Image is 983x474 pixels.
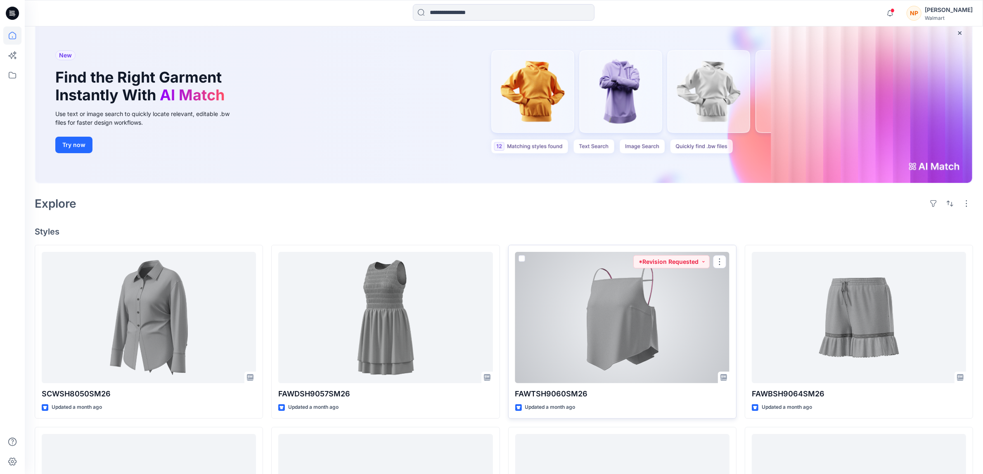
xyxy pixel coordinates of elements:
[59,50,72,60] span: New
[52,403,102,412] p: Updated a month ago
[42,388,256,400] p: SCWSH8050SM26
[160,86,225,104] span: AI Match
[278,388,493,400] p: FAWDSH9057SM26
[907,6,921,21] div: NP
[35,227,973,237] h4: Styles
[515,252,730,383] a: FAWTSH9060SM26
[42,252,256,383] a: SCWSH8050SM26
[762,403,812,412] p: Updated a month ago
[525,403,576,412] p: Updated a month ago
[752,252,966,383] a: FAWBSH9064SM26
[55,69,229,104] h1: Find the Right Garment Instantly With
[515,388,730,400] p: FAWTSH9060SM26
[925,15,973,21] div: Walmart
[278,252,493,383] a: FAWDSH9057SM26
[288,403,339,412] p: Updated a month ago
[925,5,973,15] div: [PERSON_NAME]
[35,197,76,210] h2: Explore
[55,109,241,127] div: Use text or image search to quickly locate relevant, editable .bw files for faster design workflows.
[55,137,92,153] button: Try now
[752,388,966,400] p: FAWBSH9064SM26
